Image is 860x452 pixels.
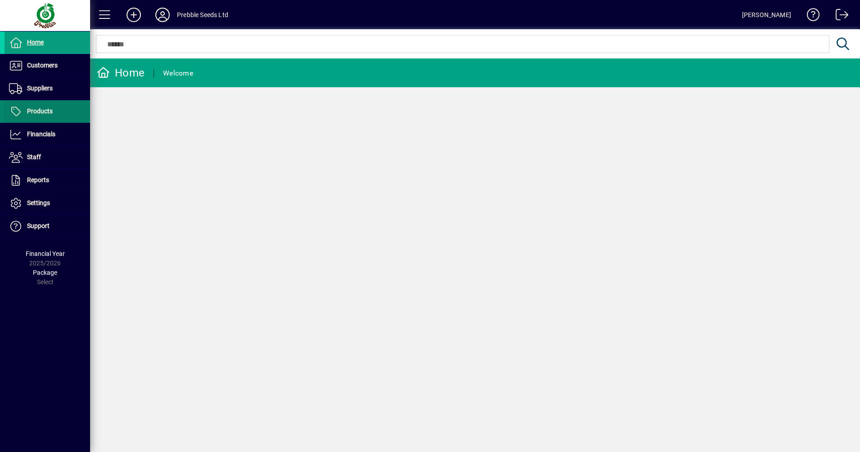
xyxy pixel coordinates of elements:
[5,123,90,146] a: Financials
[5,192,90,215] a: Settings
[5,146,90,169] a: Staff
[5,54,90,77] a: Customers
[27,153,41,161] span: Staff
[5,100,90,123] a: Products
[27,85,53,92] span: Suppliers
[27,62,58,69] span: Customers
[148,7,177,23] button: Profile
[33,269,57,276] span: Package
[26,250,65,257] span: Financial Year
[27,39,44,46] span: Home
[829,2,849,31] a: Logout
[163,66,193,81] div: Welcome
[97,66,145,80] div: Home
[5,77,90,100] a: Suppliers
[27,130,55,138] span: Financials
[27,107,53,115] span: Products
[27,199,50,206] span: Settings
[800,2,820,31] a: Knowledge Base
[5,215,90,237] a: Support
[27,176,49,183] span: Reports
[742,8,791,22] div: [PERSON_NAME]
[27,222,50,229] span: Support
[119,7,148,23] button: Add
[5,169,90,192] a: Reports
[177,8,228,22] div: Prebble Seeds Ltd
